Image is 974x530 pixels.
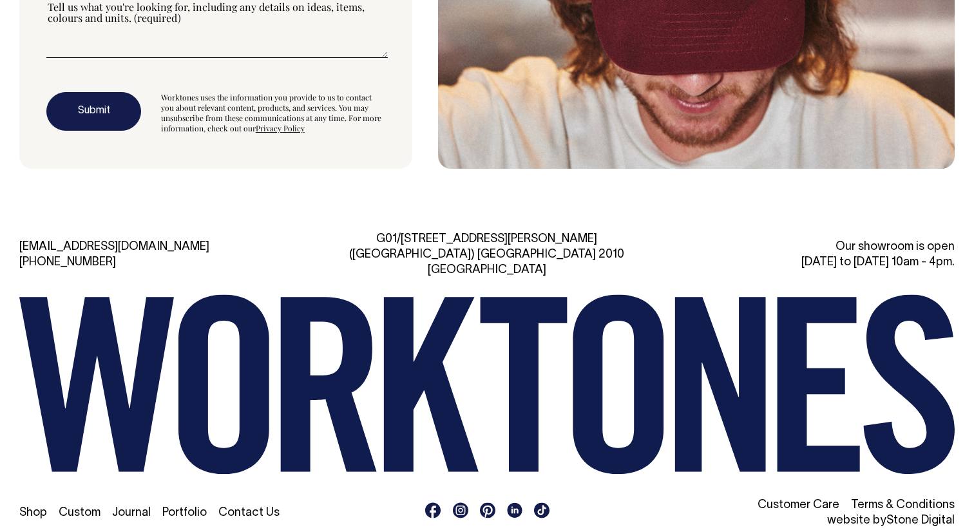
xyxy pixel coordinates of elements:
div: G01/[STREET_ADDRESS][PERSON_NAME] ([GEOGRAPHIC_DATA]) [GEOGRAPHIC_DATA] 2010 [GEOGRAPHIC_DATA] [338,232,636,278]
a: Shop [19,507,47,518]
a: [PHONE_NUMBER] [19,257,116,268]
li: website by [656,513,955,529]
a: Privacy Policy [256,123,305,133]
a: [EMAIL_ADDRESS][DOMAIN_NAME] [19,241,209,252]
a: Contact Us [218,507,280,518]
a: Customer Care [758,500,839,511]
a: Terms & Conditions [851,500,955,511]
a: Custom [59,507,100,518]
a: Stone Digital [886,515,955,526]
a: Journal [112,507,151,518]
div: Our showroom is open [DATE] to [DATE] 10am - 4pm. [656,240,955,270]
a: Portfolio [162,507,207,518]
button: Submit [46,92,141,131]
div: Worktones uses the information you provide to us to contact you about relevant content, products,... [161,92,385,133]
